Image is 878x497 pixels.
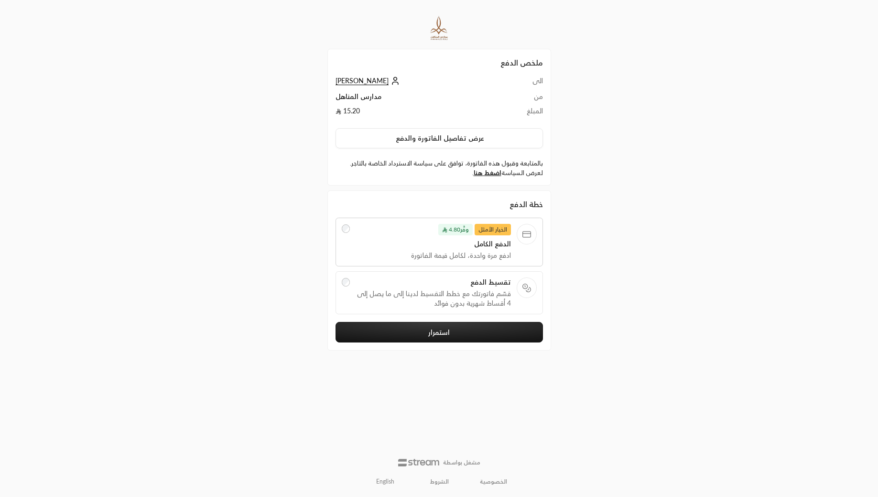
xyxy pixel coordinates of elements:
[475,224,511,235] span: الخيار الأمثل
[336,57,543,68] h2: ملخص الدفع
[371,474,400,489] a: English
[430,478,449,486] a: الشروط
[342,224,350,233] input: الخيار الأمثلوفَّر4.80 الدفع الكاملادفع مرة واحدة، لكامل قيمة الفاتورة
[428,15,450,41] img: Company Logo
[336,77,402,85] a: [PERSON_NAME]
[336,199,543,210] div: خطة الدفع
[502,106,542,121] td: المبلغ
[336,77,389,85] span: [PERSON_NAME]
[474,169,501,177] a: اضغط هنا
[356,239,510,249] span: الدفع الكامل
[336,92,502,106] td: مدارس المناهل
[502,76,542,92] td: الى
[356,251,510,260] span: ادفع مرة واحدة، لكامل قيمة الفاتورة
[480,478,507,486] a: الخصوصية
[356,277,510,287] span: تقسيط الدفع
[336,322,543,342] button: استمرار
[438,224,473,235] span: وفَّر 4.80
[336,106,502,121] td: 15.20
[342,278,350,287] input: تقسيط الدفعقسّم فاتورتك مع خطط التقسيط لدينا إلى ما يصل إلى 4 أقساط شهرية بدون فوائد
[336,159,543,177] label: بالمتابعة وقبول هذه الفاتورة، توافق على سياسة الاسترداد الخاصة بالتاجر. لعرض السياسة .
[336,128,543,148] button: عرض تفاصيل الفاتورة والدفع
[502,92,542,106] td: من
[443,459,480,466] p: مشغل بواسطة
[356,289,510,308] span: قسّم فاتورتك مع خطط التقسيط لدينا إلى ما يصل إلى 4 أقساط شهرية بدون فوائد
